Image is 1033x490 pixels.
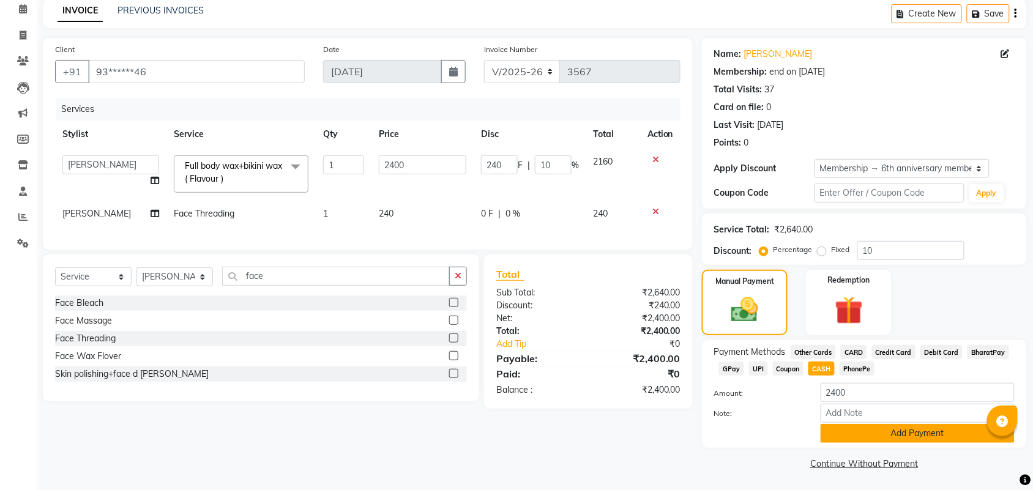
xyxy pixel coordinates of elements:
[714,187,815,199] div: Coupon Code
[775,223,813,236] div: ₹2,640.00
[379,208,393,219] span: 240
[496,268,524,281] span: Total
[594,156,613,167] span: 2160
[55,44,75,55] label: Client
[174,208,234,219] span: Face Threading
[55,297,103,310] div: Face Bleach
[487,312,589,325] div: Net:
[223,173,229,184] a: x
[528,159,530,172] span: |
[323,208,328,219] span: 1
[323,44,340,55] label: Date
[487,366,589,381] div: Paid:
[714,223,770,236] div: Service Total:
[55,332,116,345] div: Face Threading
[773,362,804,376] span: Coupon
[704,458,1024,470] a: Continue Without Payment
[588,384,690,396] div: ₹2,400.00
[166,121,316,148] th: Service
[714,162,815,175] div: Apply Discount
[588,366,690,381] div: ₹0
[821,383,1015,402] input: Amount
[55,368,209,380] div: Skin polishing+face d [PERSON_NAME]
[62,208,131,219] span: [PERSON_NAME]
[715,276,774,287] label: Manual Payment
[832,244,850,255] label: Fixed
[588,325,690,338] div: ₹2,400.00
[487,351,589,366] div: Payable:
[767,101,772,114] div: 0
[770,65,826,78] div: end on [DATE]
[714,48,742,61] div: Name:
[744,48,813,61] a: [PERSON_NAME]
[588,299,690,312] div: ₹240.00
[872,345,916,359] span: Credit Card
[117,5,204,16] a: PREVIOUS INVOICES
[588,286,690,299] div: ₹2,640.00
[749,362,768,376] span: UPI
[487,338,605,351] a: Add Tip
[968,345,1009,359] span: BharatPay
[714,346,786,358] span: Payment Methods
[222,267,450,286] input: Search or Scan
[640,121,681,148] th: Action
[505,207,520,220] span: 0 %
[714,245,752,258] div: Discount:
[723,294,767,325] img: _cash.svg
[841,345,867,359] span: CARD
[714,136,742,149] div: Points:
[791,345,836,359] span: Other Cards
[594,208,608,219] span: 240
[705,408,811,419] label: Note:
[605,338,690,351] div: ₹0
[498,207,501,220] span: |
[55,60,89,83] button: +91
[484,44,537,55] label: Invoice Number
[316,121,371,148] th: Qty
[744,136,749,149] div: 0
[88,60,305,83] input: Search by Name/Mobile/Email/Code
[55,314,112,327] div: Face Massage
[920,345,963,359] span: Debit Card
[588,312,690,325] div: ₹2,400.00
[481,207,493,220] span: 0 F
[586,121,640,148] th: Total
[714,83,763,96] div: Total Visits:
[55,121,166,148] th: Stylist
[821,424,1015,443] button: Add Payment
[821,404,1015,423] input: Add Note
[572,159,579,172] span: %
[56,98,690,121] div: Services
[714,101,764,114] div: Card on file:
[487,325,589,338] div: Total:
[815,184,964,202] input: Enter Offer / Coupon Code
[840,362,875,376] span: PhonePe
[892,4,962,23] button: Create New
[714,119,755,132] div: Last Visit:
[487,286,589,299] div: Sub Total:
[826,293,872,328] img: _gift.svg
[474,121,586,148] th: Disc
[808,362,835,376] span: CASH
[765,83,775,96] div: 37
[705,388,811,399] label: Amount:
[185,160,282,184] span: Full body wax+bikini wax ( Flavour )
[487,299,589,312] div: Discount:
[969,184,1004,202] button: Apply
[758,119,784,132] div: [DATE]
[371,121,474,148] th: Price
[967,4,1010,23] button: Save
[774,244,813,255] label: Percentage
[828,275,870,286] label: Redemption
[588,351,690,366] div: ₹2,400.00
[55,350,121,363] div: Face Wax Flover
[518,159,523,172] span: F
[487,384,589,396] div: Balance :
[714,65,767,78] div: Membership:
[719,362,744,376] span: GPay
